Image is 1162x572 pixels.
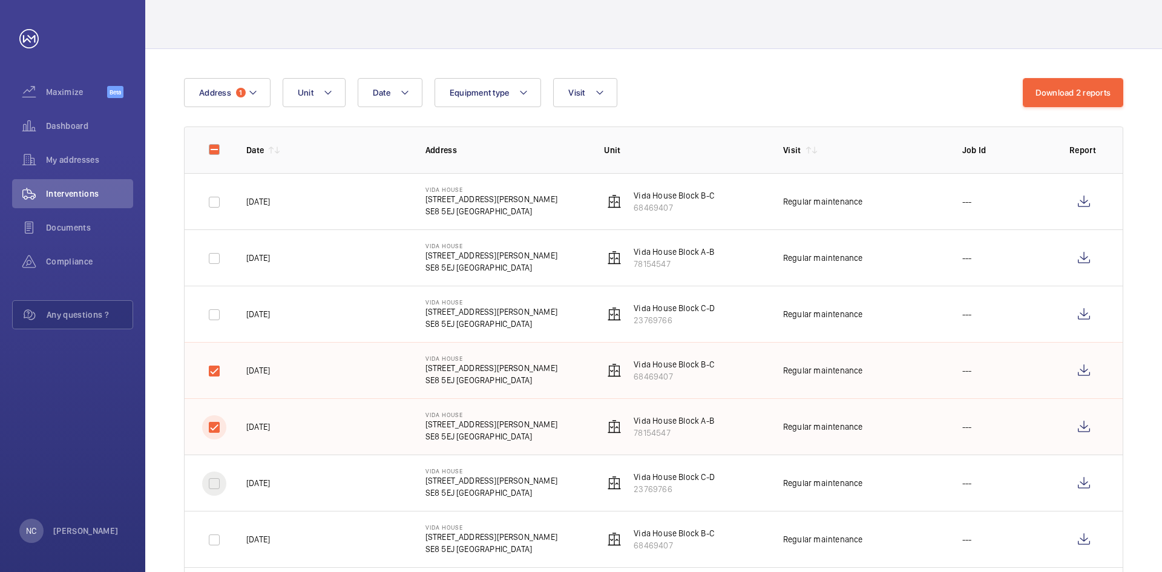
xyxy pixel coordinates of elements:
[607,251,622,265] img: elevator.svg
[425,205,557,217] p: SE8 5EJ [GEOGRAPHIC_DATA]
[634,302,715,314] p: Vida House Block C-D
[46,86,107,98] span: Maximize
[634,189,714,202] p: Vida House Block B-C
[607,419,622,434] img: elevator.svg
[46,188,133,200] span: Interventions
[634,258,714,270] p: 78154547
[425,374,557,386] p: SE8 5EJ [GEOGRAPHIC_DATA]
[373,88,390,97] span: Date
[246,252,270,264] p: [DATE]
[246,144,264,156] p: Date
[425,531,557,543] p: [STREET_ADDRESS][PERSON_NAME]
[46,154,133,166] span: My addresses
[783,533,862,545] div: Regular maintenance
[425,144,585,156] p: Address
[425,242,557,249] p: Vida House
[607,194,622,209] img: elevator.svg
[435,78,542,107] button: Equipment type
[425,543,557,555] p: SE8 5EJ [GEOGRAPHIC_DATA]
[425,430,557,442] p: SE8 5EJ [GEOGRAPHIC_DATA]
[634,415,714,427] p: Vida House Block A-B
[246,533,270,545] p: [DATE]
[604,144,764,156] p: Unit
[634,202,714,214] p: 68469407
[246,477,270,489] p: [DATE]
[425,524,557,531] p: Vida House
[607,307,622,321] img: elevator.svg
[607,363,622,378] img: elevator.svg
[607,532,622,547] img: elevator.svg
[1069,144,1098,156] p: Report
[783,364,862,376] div: Regular maintenance
[425,306,557,318] p: [STREET_ADDRESS][PERSON_NAME]
[783,252,862,264] div: Regular maintenance
[26,525,36,537] p: NC
[607,476,622,490] img: elevator.svg
[634,427,714,439] p: 78154547
[634,370,714,383] p: 68469407
[46,222,133,234] span: Documents
[962,144,1050,156] p: Job Id
[425,298,557,306] p: Vida House
[634,358,714,370] p: Vida House Block B-C
[425,261,557,274] p: SE8 5EJ [GEOGRAPHIC_DATA]
[568,88,585,97] span: Visit
[783,144,801,156] p: Visit
[47,309,133,321] span: Any questions ?
[425,249,557,261] p: [STREET_ADDRESS][PERSON_NAME]
[634,527,714,539] p: Vida House Block B-C
[634,246,714,258] p: Vida House Block A-B
[962,421,972,433] p: ---
[962,477,972,489] p: ---
[425,318,557,330] p: SE8 5EJ [GEOGRAPHIC_DATA]
[425,362,557,374] p: [STREET_ADDRESS][PERSON_NAME]
[962,364,972,376] p: ---
[425,355,557,362] p: Vida House
[246,196,270,208] p: [DATE]
[246,364,270,376] p: [DATE]
[46,120,133,132] span: Dashboard
[425,487,557,499] p: SE8 5EJ [GEOGRAPHIC_DATA]
[46,255,133,268] span: Compliance
[246,421,270,433] p: [DATE]
[53,525,119,537] p: [PERSON_NAME]
[634,314,715,326] p: 23769766
[962,533,972,545] p: ---
[553,78,617,107] button: Visit
[283,78,346,107] button: Unit
[425,467,557,475] p: Vida House
[425,193,557,205] p: [STREET_ADDRESS][PERSON_NAME]
[783,421,862,433] div: Regular maintenance
[962,196,972,208] p: ---
[962,252,972,264] p: ---
[425,186,557,193] p: Vida House
[358,78,422,107] button: Date
[783,196,862,208] div: Regular maintenance
[425,475,557,487] p: [STREET_ADDRESS][PERSON_NAME]
[199,88,231,97] span: Address
[425,411,557,418] p: Vida House
[425,418,557,430] p: [STREET_ADDRESS][PERSON_NAME]
[450,88,510,97] span: Equipment type
[236,88,246,97] span: 1
[634,483,715,495] p: 23769766
[184,78,271,107] button: Address1
[783,477,862,489] div: Regular maintenance
[634,539,714,551] p: 68469407
[962,308,972,320] p: ---
[107,86,123,98] span: Beta
[298,88,313,97] span: Unit
[634,471,715,483] p: Vida House Block C-D
[1023,78,1124,107] button: Download 2 reports
[783,308,862,320] div: Regular maintenance
[246,308,270,320] p: [DATE]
